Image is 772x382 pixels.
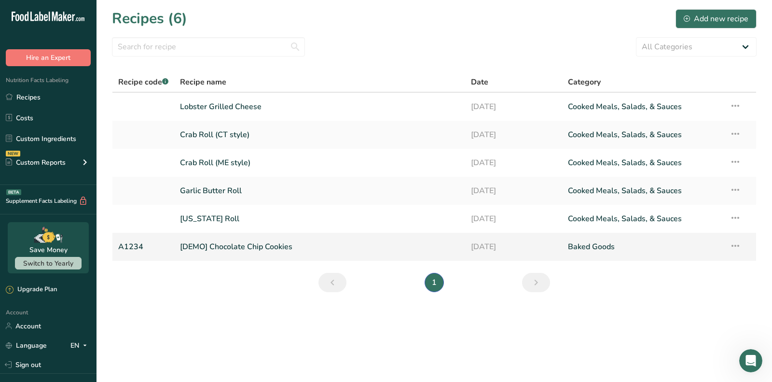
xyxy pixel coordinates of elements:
a: [DATE] [471,125,556,145]
div: Upgrade Plan [6,285,57,295]
a: Crab Roll (CT style) [180,125,459,145]
a: Next page [522,273,550,292]
a: Garlic Butter Roll [180,181,459,201]
a: Cooked Meals, Salads, & Sauces [568,181,718,201]
a: [DATE] [471,181,556,201]
input: Search for recipe [112,37,305,57]
a: [US_STATE] Roll [180,209,459,229]
a: [DATE] [471,237,556,257]
div: Custom Reports [6,157,66,168]
div: BETA [6,189,21,195]
a: Cooked Meals, Salads, & Sauces [568,125,718,145]
a: Cooked Meals, Salads, & Sauces [568,153,718,173]
div: EN [70,340,91,351]
a: [DATE] [471,97,556,117]
button: Switch to Yearly [15,257,82,269]
a: Cooked Meals, Salads, & Sauces [568,97,718,117]
button: Add new recipe [675,9,757,28]
div: NEW [6,151,20,156]
span: Category [568,76,601,88]
span: Recipe name [180,76,226,88]
a: [DEMO] Chocolate Chip Cookies [180,237,459,257]
span: Switch to Yearly [23,259,73,268]
a: Language [6,337,47,354]
a: Previous page [318,273,346,292]
div: Add new recipe [684,13,748,25]
h1: Recipes (6) [112,8,187,29]
a: Baked Goods [568,237,718,257]
a: Crab Roll (ME style) [180,153,459,173]
iframe: Intercom live chat [739,349,762,372]
a: [DATE] [471,209,556,229]
span: Date [471,76,488,88]
a: A1234 [118,237,168,257]
a: [DATE] [471,153,556,173]
span: Recipe code [118,77,168,87]
a: Lobster Grilled Cheese [180,97,459,117]
div: Save Money [29,245,68,255]
a: Cooked Meals, Salads, & Sauces [568,209,718,229]
button: Hire an Expert [6,49,91,66]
